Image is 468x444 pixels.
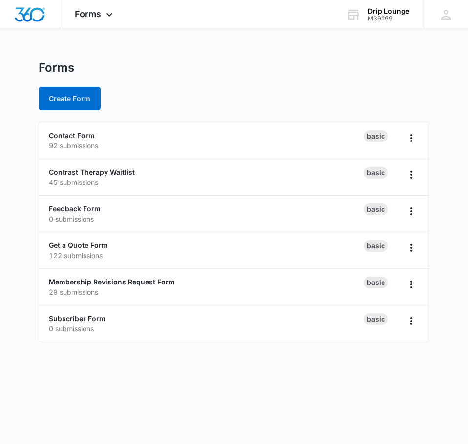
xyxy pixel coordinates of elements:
[49,131,95,140] a: Contact Form
[368,7,409,15] div: account name
[368,15,409,22] div: account id
[49,287,364,297] p: 29 submissions
[49,323,364,334] p: 0 submissions
[364,203,388,215] div: Basic
[404,203,419,219] button: Overflow Menu
[364,167,388,179] div: Basic
[364,313,388,325] div: Basic
[364,240,388,252] div: Basic
[49,250,364,261] p: 122 submissions
[404,240,419,256] button: Overflow Menu
[49,278,175,286] a: Membership Revisions Request Form
[39,61,74,75] h1: Forms
[364,130,388,142] div: Basic
[49,204,101,213] a: Feedback Form
[404,167,419,182] button: Overflow Menu
[364,277,388,288] div: Basic
[404,130,419,146] button: Overflow Menu
[49,241,108,249] a: Get a Quote Form
[404,277,419,292] button: Overflow Menu
[75,9,101,19] span: Forms
[49,168,135,176] a: Contrast Therapy Waitlist
[49,177,364,187] p: 45 submissions
[404,313,419,329] button: Overflow Menu
[49,214,364,224] p: 0 submissions
[39,87,101,110] button: Create Form
[49,314,106,323] a: Subscriber Form
[49,141,364,151] p: 92 submissions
